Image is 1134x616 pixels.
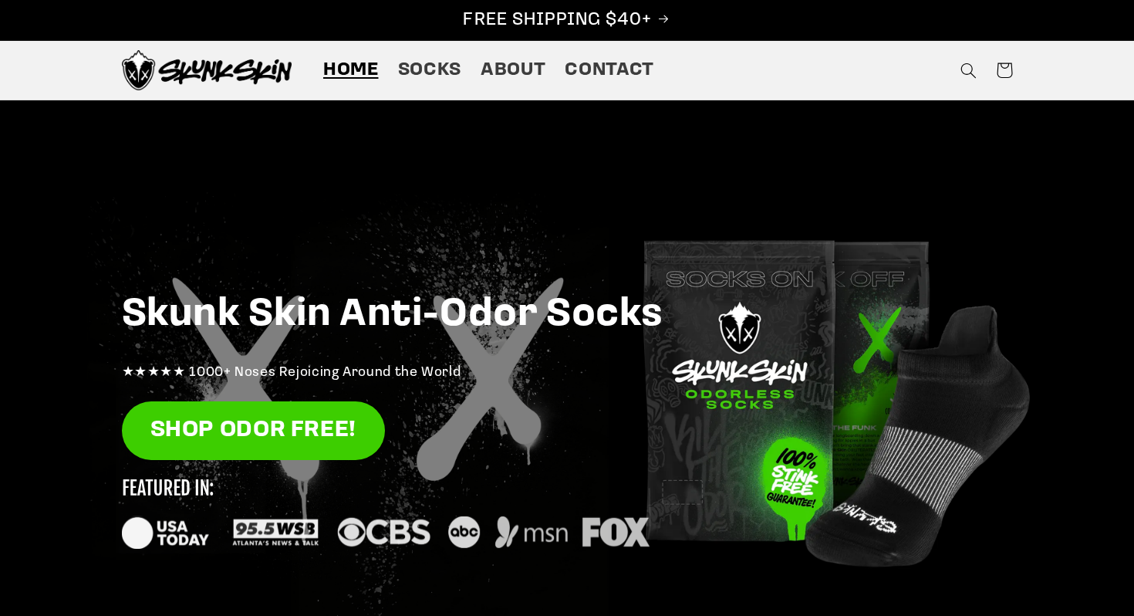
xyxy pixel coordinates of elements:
[565,59,653,83] span: Contact
[16,8,1118,32] p: FREE SHIPPING $40+
[388,49,471,92] a: Socks
[313,49,388,92] a: Home
[122,401,385,461] a: SHOP ODOR FREE!
[398,59,461,83] span: Socks
[122,479,650,549] img: new_featured_logos_1_small.svg
[481,59,545,83] span: About
[471,49,555,92] a: About
[122,361,1013,386] p: ★★★★★ 1000+ Noses Rejoicing Around the World
[323,59,379,83] span: Home
[555,49,664,92] a: Contact
[122,50,292,90] img: Skunk Skin Anti-Odor Socks.
[951,52,987,88] summary: Search
[122,296,664,335] strong: Skunk Skin Anti-Odor Socks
